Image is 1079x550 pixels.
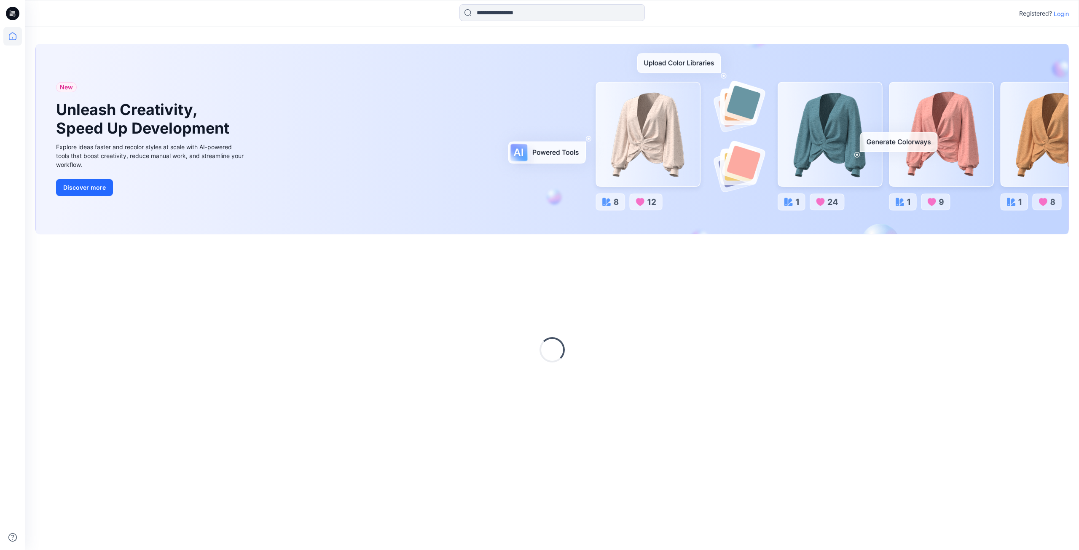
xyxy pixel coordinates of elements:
[56,142,246,169] div: Explore ideas faster and recolor styles at scale with AI-powered tools that boost creativity, red...
[56,179,113,196] button: Discover more
[1019,8,1052,19] p: Registered?
[56,179,246,196] a: Discover more
[56,101,233,137] h1: Unleash Creativity, Speed Up Development
[60,82,73,92] span: New
[1054,9,1069,18] p: Login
